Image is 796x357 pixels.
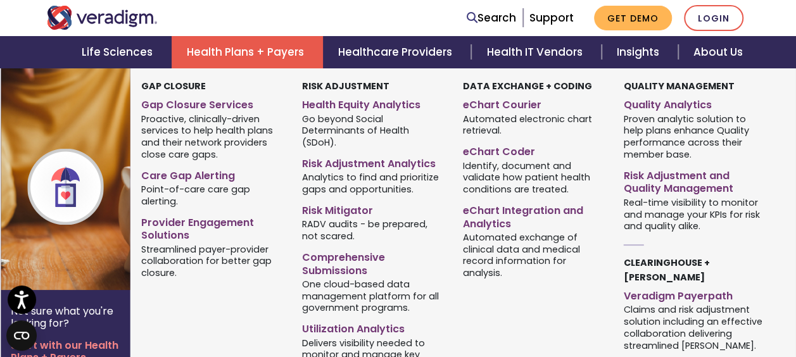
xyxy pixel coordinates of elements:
a: Provider Engagement Solutions [141,211,283,243]
a: eChart Coder [463,141,605,159]
a: Insights [602,36,678,68]
a: eChart Integration and Analytics [463,199,605,231]
span: RADV audits - be prepared, not scared. [302,218,444,242]
strong: Data Exchange + Coding [463,80,592,92]
a: Risk Adjustment Analytics [302,153,444,171]
a: Risk Mitigator [302,199,444,218]
span: One cloud-based data management platform for all government programs. [302,277,444,314]
a: Health IT Vendors [471,36,601,68]
a: Healthcare Providers [323,36,471,68]
a: Utilization Analytics [302,318,444,336]
a: Login [684,5,743,31]
a: About Us [678,36,758,68]
a: Risk Adjustment and Quality Management [623,165,765,196]
span: Proven analytic solution to help plans enhance Quality performance across their member base. [623,112,765,160]
a: Quality Analytics [623,94,765,112]
img: Veradigm logo [47,6,158,30]
iframe: Drift Chat Widget [553,266,781,342]
p: Not sure what you're looking for? [11,305,120,329]
span: Real-time visibility to monitor and manage your KPIs for risk and quality alike. [623,196,765,232]
span: Proactive, clinically-driven services to help health plans and their network providers close care... [141,112,283,160]
a: Health Plans + Payers [172,36,323,68]
span: Analytics to find and prioritize gaps and opportunities. [302,171,444,196]
a: Support [529,10,574,25]
a: Health Equity Analytics [302,94,444,112]
a: Search [467,9,516,27]
strong: Quality Management [623,80,734,92]
span: Streamlined payer-provider collaboration for better gap closure. [141,242,283,279]
span: Identify, document and validate how patient health conditions are treated. [463,159,605,196]
a: Life Sciences [66,36,172,68]
strong: Gap Closure [141,80,206,92]
a: Gap Closure Services [141,94,283,112]
strong: Risk Adjustment [302,80,389,92]
a: eChart Courier [463,94,605,112]
img: Health Plan Payers [1,68,205,290]
a: Care Gap Alerting [141,165,283,183]
span: Claims and risk adjustment solution including an effective collaboration delivering streamlined [... [623,303,765,351]
span: Point-of-care care gap alerting. [141,182,283,207]
span: Automated exchange of clinical data and medical record information for analysis. [463,230,605,279]
span: Go beyond Social Determinants of Health (SDoH). [302,112,444,149]
button: Open CMP widget [6,320,37,351]
strong: Clearinghouse + [PERSON_NAME] [623,256,709,284]
a: Get Demo [594,6,672,30]
span: Automated electronic chart retrieval. [463,112,605,137]
a: Comprehensive Submissions [302,246,444,278]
